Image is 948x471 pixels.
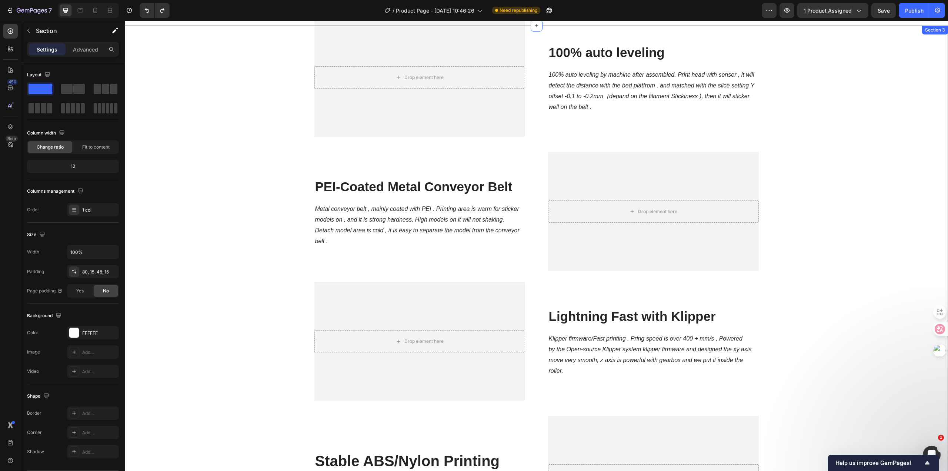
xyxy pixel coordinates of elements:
span: Change ratio [37,144,64,150]
div: 我想跟进一下，确认你有没有机会查看我的最后评论。如果你有任何问题，请不要犹豫，让我知道；我很乐意帮助你。请注意：如果没有回复，这个聊天框将在24小时后关闭。下次有问题可以随时打开新的聊天框。 [12,171,116,208]
div: Publish [905,7,924,14]
span: 100% auto leveling by machine after assembled. Print head with senser , it will detect the distan... [424,51,630,89]
div: 你好，我是GemPages的[PERSON_NAME]。 [12,153,116,167]
a: [URL][DOMAIN_NAME] [39,57,97,63]
p: 在线 [36,9,46,17]
button: Publish [899,3,930,18]
div: 1 col [82,207,117,213]
div: Add... [82,449,117,455]
button: Save [871,3,896,18]
span: Need republishing [500,7,537,14]
div: 12 [29,161,117,172]
div: 你好，我是GemPages的[PERSON_NAME]。我想跟进一下，确认你有没有机会查看我的最后评论。如果你有任何问题，请不要犹豫，让我知道；我很乐意帮助你。请注意：如果没有回复，这个聊天框将... [6,148,121,212]
div: 450 [7,79,18,85]
button: 表情符号选取器 [23,243,29,249]
button: Start recording [47,243,53,249]
button: 上传附件 [11,243,17,249]
div: Width [27,249,39,255]
video: Video [423,132,634,250]
div: [PERSON_NAME] • 2 小时前 [12,213,72,218]
b: 这是链接： [12,57,38,63]
div: Section 3 [799,6,822,13]
div: Annie说… [6,94,142,138]
div: Background Image [423,132,634,250]
span: Yes [76,288,84,294]
div: 关闭 [130,3,143,16]
textarea: 发消息... [6,227,142,240]
div: Order [27,206,39,213]
div: 9 月 29 日 [6,138,142,148]
video: Video [190,261,400,380]
button: 发送消息… [127,240,139,252]
div: Columns management [27,186,85,196]
div: Background Image [190,261,400,380]
p: Section [36,26,97,35]
button: go back [5,3,19,17]
div: Beta [6,136,18,142]
div: Shape [27,391,51,401]
div: Corner [27,429,42,436]
div: 另外，关于推送本地代码到您的商店影响GemPages模板显示的问题，您能否说明是哪段代码以及添加了哪个主题文件，以便我们更好地调查？ [12,99,116,128]
div: Border [27,410,41,417]
div: 另外，关于推送本地代码到您的商店影响GemPages模板显示的问题，您能否说明是哪段代码以及添加了哪个主题文件，以便我们更好地调查？ [6,94,121,132]
span: Help us improve GemPages! [835,460,923,467]
div: Color [27,329,39,336]
iframe: Design area [125,21,948,471]
span: Save [878,7,890,14]
span: 1 [938,435,944,441]
div: 80, 15, 48, 15 [82,269,117,275]
p: Settings [37,46,57,53]
div: Drop element here [280,54,319,60]
span: Metal conveyor belt , mainly coated with PEI . Printing area is warm for sticker models on , and ... [190,185,395,223]
button: Show survey - Help us improve GemPages! [835,458,932,467]
div: Background [27,311,63,321]
span: Fit to content [82,144,110,150]
div: Column width [27,128,66,138]
div: Add... [82,429,117,436]
div: Shadow [27,448,44,455]
div: Add... [82,368,117,375]
input: Auto [67,245,118,259]
div: Layout [27,70,52,80]
div: Drop element here [513,188,553,194]
p: Advanced [73,46,98,53]
h1: [PERSON_NAME] [36,4,84,9]
div: Video [27,368,39,375]
span: Klipper firmware/Fast printing . Pring speed is over 400 + mm/s , Powered by the Open-source Klip... [424,315,627,353]
span: 100% auto leveling [424,24,540,39]
div: Drop element here [280,318,319,324]
div: Add... [82,410,117,417]
button: GIF 选取器 [35,243,41,249]
div: Page padding [27,288,63,294]
img: Profile image for Annie [21,4,33,16]
div: Add... [82,349,117,356]
p: 7 [49,6,52,15]
div: 因此，在这种情况下，我们建议您联系Shopify团队，检查您的商店中关于该产品的市场和库存的特殊设置。 [12,67,116,89]
div: Image [27,349,40,355]
div: Size [27,230,47,240]
span: 1 product assigned [804,7,852,14]
span: No [103,288,109,294]
span: PEI-Coated Metal Conveyor Belt [190,159,388,173]
span: Product Page - [DATE] 10:46:26 [396,7,474,14]
h2: Stable ABS/Nylon Printing [190,430,400,451]
iframe: Intercom live chat [923,446,941,464]
button: 7 [3,3,55,18]
button: 1 product assigned [797,3,868,18]
div: Padding [27,268,44,275]
div: Annie说… [6,148,142,228]
span: / [393,7,394,14]
button: 主页 [116,3,130,17]
span: Lightning Fast with Klipper [424,288,591,303]
div: FFFFFF [82,330,117,336]
div: Undo/Redo [140,3,170,18]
